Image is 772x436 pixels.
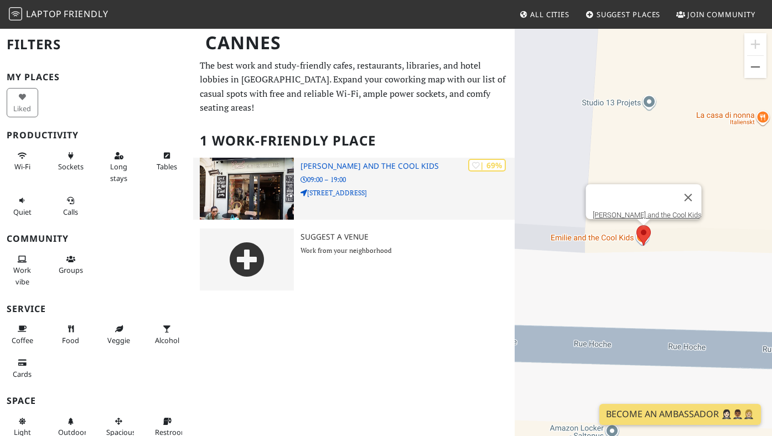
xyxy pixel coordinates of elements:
h3: Community [7,233,186,244]
span: All Cities [530,9,569,19]
a: Emilie and the Cool Kids | 69% [PERSON_NAME] and the Cool Kids 09:00 – 19:00 [STREET_ADDRESS] [193,158,515,220]
button: Zooma in [744,33,766,55]
button: Quiet [7,191,38,221]
h3: Space [7,396,186,406]
span: Credit cards [13,369,32,379]
p: [STREET_ADDRESS] [300,188,515,198]
button: Wi-Fi [7,147,38,176]
button: Zooma ut [744,56,766,78]
span: Group tables [59,265,83,275]
button: Sockets [55,147,86,176]
div: | 69% [468,159,506,172]
button: Tables [152,147,183,176]
span: Veggie [107,335,130,345]
span: People working [13,265,31,286]
button: Alcohol [152,320,183,349]
span: Work-friendly tables [157,162,177,172]
p: The best work and study-friendly cafes, restaurants, libraries, and hotel lobbies in [GEOGRAPHIC_... [200,59,508,115]
h3: My Places [7,72,186,82]
span: Laptop [26,8,62,20]
button: Stäng [675,184,701,211]
a: Become an Ambassador 🤵🏻‍♀️🤵🏾‍♂️🤵🏼‍♀️ [599,404,761,425]
img: gray-place-d2bdb4477600e061c01bd816cc0f2ef0cfcb1ca9e3ad78868dd16fb2af073a21.png [200,229,294,290]
h2: 1 Work-Friendly Place [200,124,508,158]
span: Stable Wi-Fi [14,162,30,172]
h3: Service [7,304,186,314]
button: Coffee [7,320,38,349]
h2: Filters [7,28,186,61]
h3: Suggest a Venue [300,232,515,242]
a: All Cities [515,4,574,24]
span: Video/audio calls [63,207,78,217]
span: Alcohol [155,335,179,345]
h1: Cannes [196,28,512,58]
button: Work vibe [7,250,38,290]
a: Suggest a Venue Work from your neighborhood [193,229,515,290]
span: Join Community [687,9,755,19]
p: 09:00 – 19:00 [300,174,515,185]
a: [PERSON_NAME] and the Cool Kids [592,211,701,219]
span: Food [62,335,79,345]
span: Power sockets [58,162,84,172]
span: Friendly [64,8,108,20]
span: Quiet [13,207,32,217]
button: Veggie [103,320,134,349]
a: LaptopFriendly LaptopFriendly [9,5,108,24]
p: Work from your neighborhood [300,245,515,256]
img: LaptopFriendly [9,7,22,20]
button: Long stays [103,147,134,187]
span: Coffee [12,335,33,345]
a: Join Community [672,4,760,24]
span: Long stays [110,162,127,183]
h3: Productivity [7,130,186,141]
h3: [PERSON_NAME] and the Cool Kids [300,162,515,171]
button: Food [55,320,86,349]
button: Calls [55,191,86,221]
img: Emilie and the Cool Kids [200,158,294,220]
span: Suggest Places [597,9,661,19]
button: Groups [55,250,86,279]
a: Suggest Places [581,4,665,24]
button: Cards [7,354,38,383]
